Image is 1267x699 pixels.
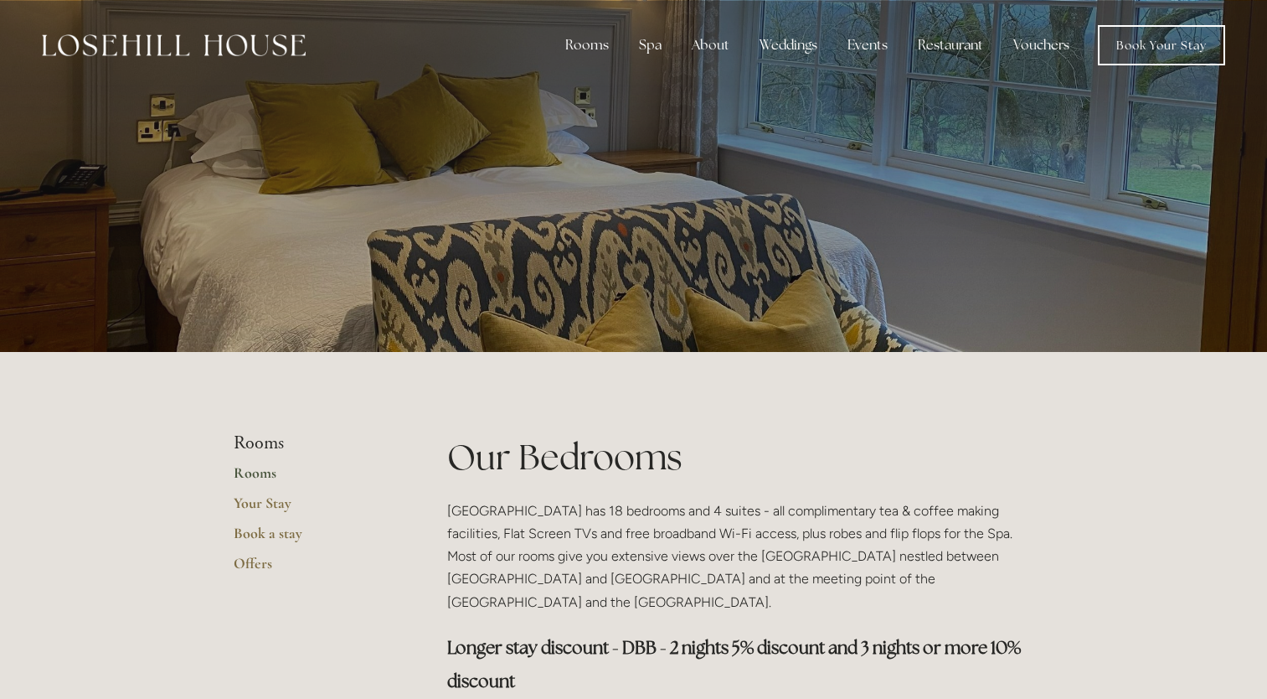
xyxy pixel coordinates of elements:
li: Rooms [234,432,394,454]
a: Offers [234,554,394,584]
a: Book Your Stay [1098,25,1225,65]
div: Rooms [552,28,622,62]
div: Restaurant [904,28,997,62]
a: Your Stay [234,494,394,524]
a: Rooms [234,463,394,494]
h1: Our Bedrooms [447,432,1034,482]
a: Vouchers [1000,28,1083,62]
strong: Longer stay discount - DBB - 2 nights 5% discount and 3 nights or more 10% discount [447,636,1024,692]
div: Weddings [746,28,831,62]
img: Losehill House [42,34,306,56]
p: [GEOGRAPHIC_DATA] has 18 bedrooms and 4 suites - all complimentary tea & coffee making facilities... [447,500,1034,614]
a: Book a stay [234,524,394,554]
div: Spa [626,28,675,62]
div: About [678,28,743,62]
div: Events [834,28,901,62]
